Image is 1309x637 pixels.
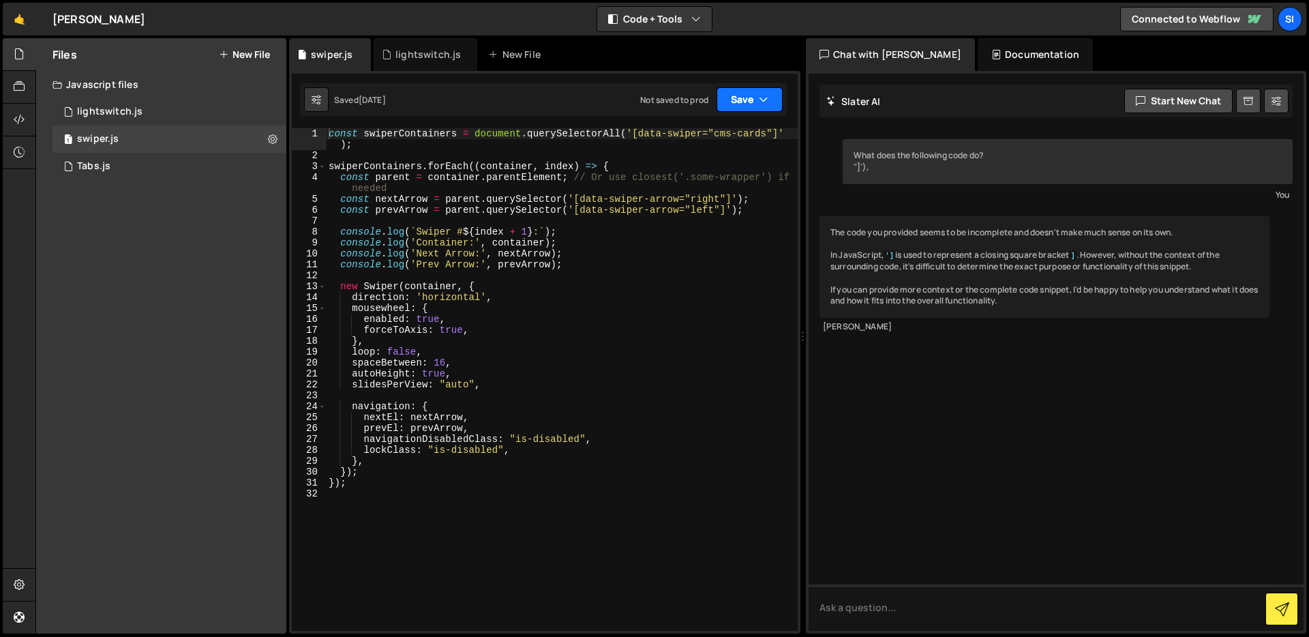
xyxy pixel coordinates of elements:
div: [DATE] [359,94,386,106]
div: 5 [292,194,327,205]
div: [PERSON_NAME] [823,321,1266,333]
div: 8 [292,226,327,237]
div: The code you provided seems to be incomplete and doesn't make much sense on its own. In JavaScrip... [819,216,1269,318]
button: Start new chat [1124,89,1233,113]
a: Connected to Webflow [1120,7,1274,31]
code: ] [1069,251,1076,261]
div: 17 [292,325,327,336]
button: New File [219,49,270,60]
div: 10 [292,248,327,259]
span: 1 [64,135,72,146]
div: 12705/31853.js [52,153,286,180]
div: 9 [292,237,327,248]
code: '] [884,251,895,261]
div: 3 [292,161,327,172]
div: 25 [292,412,327,423]
div: Not saved to prod [640,94,708,106]
div: 19 [292,346,327,357]
div: 11 [292,259,327,270]
div: 26 [292,423,327,434]
div: 12705/31066.js [52,125,286,153]
h2: Slater AI [826,95,881,108]
div: 30 [292,466,327,477]
div: 24 [292,401,327,412]
div: Chat with [PERSON_NAME] [806,38,975,71]
div: 4 [292,172,327,194]
div: You [846,188,1289,202]
div: 21 [292,368,327,379]
div: swiper.js [311,48,352,61]
div: 15 [292,303,327,314]
div: 6 [292,205,327,216]
a: SI [1278,7,1302,31]
div: New File [488,48,545,61]
button: Save [717,87,783,112]
div: 20 [292,357,327,368]
button: Code + Tools [597,7,712,31]
div: swiper.js [77,133,119,145]
a: 🤙 [3,3,36,35]
div: Javascript files [36,71,286,98]
div: Tabs.js [77,160,110,173]
div: 2 [292,150,327,161]
div: Documentation [978,38,1093,71]
div: 31 [292,477,327,488]
div: [PERSON_NAME] [52,11,145,27]
div: What does the following code do? "]'), [843,139,1293,184]
h2: Files [52,47,77,62]
div: 23 [292,390,327,401]
div: 27 [292,434,327,445]
div: Saved [334,94,386,106]
div: lightswitch.js [77,106,142,118]
div: 22 [292,379,327,390]
div: 29 [292,456,327,466]
div: 16 [292,314,327,325]
div: 12705/31852.js [52,98,286,125]
div: 13 [292,281,327,292]
div: lightswitch.js [395,48,461,61]
div: 7 [292,216,327,226]
div: 12 [292,270,327,281]
div: 14 [292,292,327,303]
div: 18 [292,336,327,346]
div: 1 [292,128,327,150]
div: 32 [292,488,327,499]
div: 28 [292,445,327,456]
